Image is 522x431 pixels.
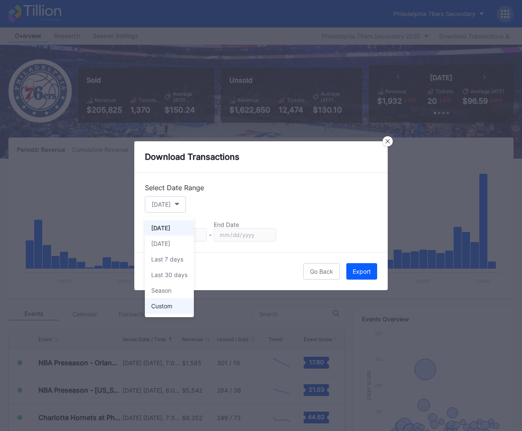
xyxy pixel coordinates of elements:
div: Last 7 days [151,256,183,263]
div: Season [151,287,171,294]
div: Last 30 days [151,271,188,278]
div: [DATE] [151,224,170,232]
div: [DATE] [151,240,170,247]
div: Custom [151,302,172,310]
